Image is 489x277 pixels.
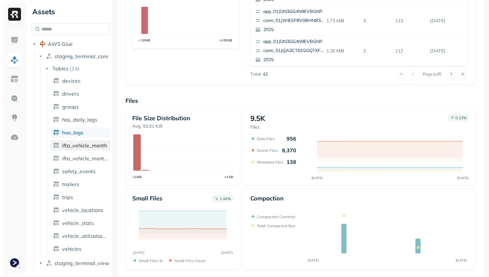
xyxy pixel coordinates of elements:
a: vehicle_stats [50,218,111,228]
img: table [53,233,60,239]
img: table [53,116,60,123]
p: app_01JDN3GG4N9EVBGNPTA9PXZ02J [263,8,326,15]
tspan: >100GB [219,38,233,42]
span: trailers [62,181,79,187]
p: app_01JDN3GG4N9EVBGNPTA9PXZ02J [263,38,326,45]
img: table [53,129,60,136]
tspan: <10MB [139,38,151,42]
span: AWS Glue [48,41,73,47]
a: trips [50,192,111,202]
tspan: <1MB [132,175,142,179]
p: Files [250,124,265,130]
p: conn_01JQA3CT6SSGQTXFVAKPZ3CZ03 [263,48,326,54]
a: devices [50,76,111,86]
p: 1.26 MiB [324,45,361,57]
button: staging_terminal_core [38,51,110,61]
button: staging_terminal_view [38,258,110,268]
p: Metadata Files [257,160,283,165]
span: vehicle_stats [62,220,94,226]
img: Assets [10,56,19,64]
tspan: [DATE] [311,176,322,180]
a: hos_daily_logs [50,114,111,125]
tspan: [DATE] [308,258,319,262]
img: table [53,194,60,200]
img: Ryft [8,8,21,21]
p: Avg. 55.01 KiB [132,123,234,129]
span: groups [62,103,79,110]
span: vehicle_locations [62,207,103,213]
p: Compaction [250,195,284,202]
p: 9.5K [250,114,265,123]
p: ( 14 ) [70,65,80,72]
tspan: [DATE] [456,258,467,262]
span: trips [62,194,73,200]
p: Sep 5, 2025 [428,15,465,27]
span: devices [62,78,81,84]
img: Query Explorer [10,94,19,103]
p: Small files % [139,258,163,263]
img: namespace [46,53,52,59]
p: Compaction commits [257,214,296,219]
span: drivers [62,91,79,97]
p: Small files count [174,258,205,263]
span: ifta_vehicle_month [62,142,107,149]
a: vehicle_utilization_day [50,231,111,241]
p: Delete Files [257,148,278,153]
img: table [53,142,60,149]
img: table [53,168,60,175]
tspan: [DATE] [221,250,233,254]
p: 2025 [263,57,326,63]
span: staging_terminal_view [54,260,109,266]
p: 42 [263,71,268,77]
a: ifta_vehicle_month [50,140,111,151]
span: ifta_vehicle_months [62,155,108,162]
p: Sep 4, 2025 [428,45,465,57]
p: 8,370 [282,147,296,154]
p: File Size Distribution [132,114,234,122]
div: Assets [31,6,110,17]
a: safety_events [50,166,111,176]
p: 956 [287,135,296,142]
span: vehicle_utilization_day [62,233,108,239]
span: safety_events [62,168,96,175]
img: table [53,155,60,162]
p: 1.44 % [220,196,231,201]
p: conn_01JWBSP8V0BHNBS6ZMBAK8G45J [263,17,326,24]
p: 2025 [263,27,326,33]
img: Terminal Staging [10,258,19,267]
span: Tables [52,65,69,72]
p: Files [125,97,476,104]
img: Insights [10,114,19,122]
a: groups [50,101,111,112]
p: 0.13 % [455,115,467,120]
img: Dashboard [10,36,19,45]
p: 3 [361,15,393,27]
img: Asset Explorer [10,75,19,83]
a: trailers [50,179,111,189]
a: drivers [50,89,111,99]
tspan: [DATE] [133,250,144,254]
tspan: >1GB [224,175,234,179]
p: 138 [287,159,296,165]
button: app_01JDN3GG4N9EVBGNPTA9PXZ02Jconn_01JQA3CT6SSGQTXFVAKPZ3CZ032025 [253,36,329,66]
button: app_01JDN3GG4N9EVBGNPTA9PXZ02Jconn_01JWBSP8V0BHNBS6ZMBAK8G45J2025 [253,6,329,36]
img: table [53,103,60,110]
img: table [53,246,60,252]
span: staging_terminal_core [54,53,108,59]
p: Total [250,71,261,77]
button: Tables(14) [44,63,110,74]
img: table [53,207,60,213]
img: namespace [46,260,52,266]
span: hos_logs [62,129,83,136]
p: 112 [393,45,428,57]
p: 2 [361,45,393,57]
img: table [53,220,60,226]
img: table [53,91,60,97]
img: Optimization [10,133,19,142]
p: Data Files [257,136,275,141]
span: vehicles [62,246,81,252]
p: Total compacted size [257,223,296,228]
img: table [53,181,60,187]
p: Page 1 of 5 [423,71,441,77]
a: hos_logs [50,127,111,138]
